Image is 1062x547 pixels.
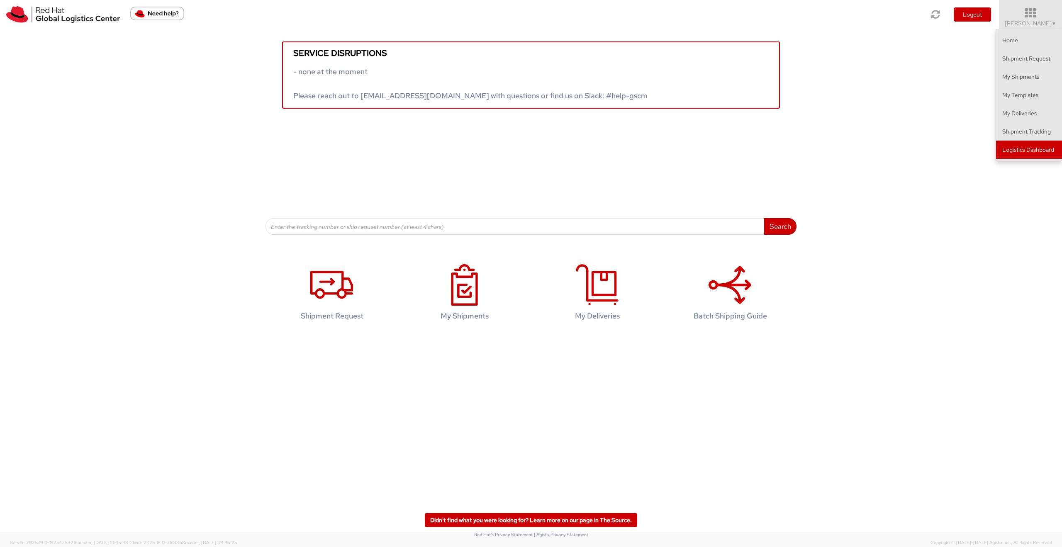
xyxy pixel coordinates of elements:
a: My Templates [996,86,1062,104]
span: master, [DATE] 09:46:25 [185,540,237,545]
button: Need help? [130,7,184,20]
a: Shipment Tracking [996,122,1062,141]
h4: My Shipments [411,312,518,320]
a: My Deliveries [535,255,660,333]
a: Batch Shipping Guide [668,255,792,333]
img: rh-logistics-00dfa346123c4ec078e1.svg [6,6,120,23]
span: Client: 2025.18.0-71d3358 [129,540,237,545]
span: master, [DATE] 10:05:38 [78,540,128,545]
input: Enter the tracking number or ship request number (at least 4 chars) [265,218,765,235]
h5: Service disruptions [293,49,769,58]
a: My Shipments [402,255,527,333]
h4: Shipment Request [278,312,385,320]
a: Red Hat's Privacy Statement [474,532,533,537]
h4: Batch Shipping Guide [677,312,784,320]
a: Shipment Request [996,49,1062,68]
a: | Agistix Privacy Statement [534,532,588,537]
span: Server: 2025.19.0-192a4753216 [10,540,128,545]
button: Search [764,218,796,235]
span: Copyright © [DATE]-[DATE] Agistix Inc., All Rights Reserved [930,540,1052,546]
span: - none at the moment Please reach out to [EMAIL_ADDRESS][DOMAIN_NAME] with questions or find us o... [293,67,648,100]
span: ▼ [1052,20,1057,27]
a: Home [996,31,1062,49]
h4: My Deliveries [544,312,651,320]
a: My Deliveries [996,104,1062,122]
button: Logout [954,7,991,22]
a: Shipment Request [270,255,394,333]
span: [PERSON_NAME] [1005,19,1057,27]
a: Service disruptions - none at the moment Please reach out to [EMAIL_ADDRESS][DOMAIN_NAME] with qu... [282,41,780,109]
a: Logistics Dashboard [996,141,1062,159]
a: Didn't find what you were looking for? Learn more on our page in The Source. [425,513,637,527]
a: My Shipments [996,68,1062,86]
